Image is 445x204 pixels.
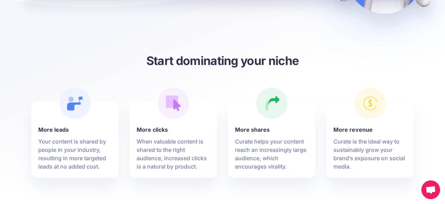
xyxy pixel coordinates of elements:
[333,137,407,171] p: Curate is the ideal way to sustainably grow your brand’s exposure on social media.
[235,125,308,134] b: More shares
[421,180,440,199] div: Open chat
[38,137,112,171] p: Your content is shared by people in your industry, resulting in more targeted leads at no added c...
[31,53,414,68] h3: Start dominating your niche
[333,125,407,134] b: More revenue
[137,125,210,134] b: More clicks
[137,137,210,171] p: When valuable content is shared to the right audience, increased clicks is a natural by product.
[38,125,112,134] b: More leads
[235,137,308,171] p: Curate helps your content reach an increasingly large audience, which encourages virality.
